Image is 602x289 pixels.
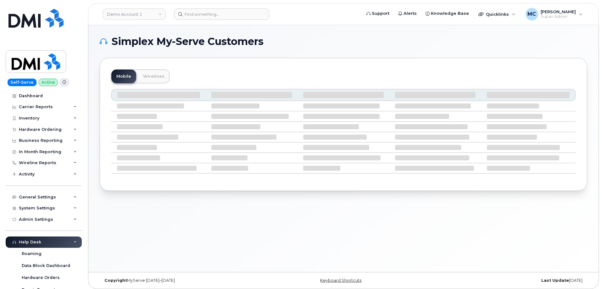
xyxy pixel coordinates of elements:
strong: Copyright [104,278,127,283]
div: MyServe [DATE]–[DATE] [100,278,262,283]
a: Mobile [111,69,136,83]
span: Simplex My-Serve Customers [112,37,264,46]
div: [DATE] [425,278,587,283]
a: Keyboard Shortcuts [320,278,361,283]
a: Wirelines [138,69,170,83]
strong: Last Update [541,278,569,283]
